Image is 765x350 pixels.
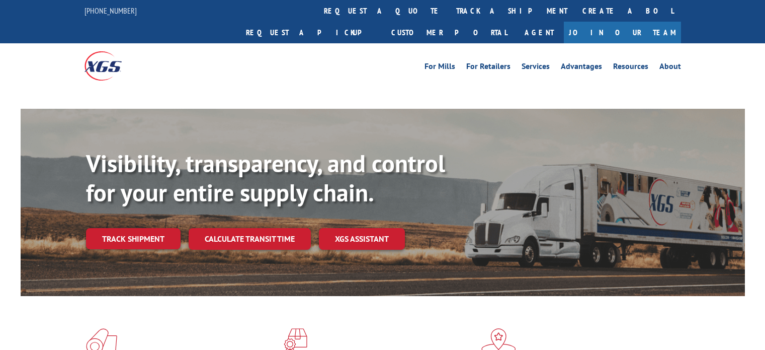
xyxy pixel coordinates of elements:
a: Calculate transit time [189,228,311,250]
a: Request a pickup [238,22,384,43]
a: Services [522,62,550,74]
a: Agent [515,22,564,43]
a: Advantages [561,62,602,74]
a: For Retailers [466,62,511,74]
a: Customer Portal [384,22,515,43]
a: Join Our Team [564,22,681,43]
a: Resources [613,62,648,74]
a: Track shipment [86,228,181,249]
a: [PHONE_NUMBER] [84,6,137,16]
a: XGS ASSISTANT [319,228,405,250]
a: About [659,62,681,74]
a: For Mills [424,62,455,74]
b: Visibility, transparency, and control for your entire supply chain. [86,148,445,208]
